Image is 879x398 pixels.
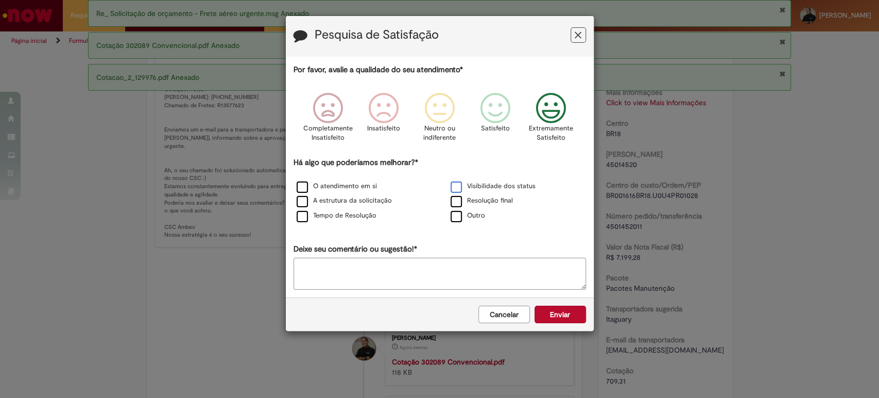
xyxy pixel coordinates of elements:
label: Pesquisa de Satisfação [315,28,439,42]
button: Cancelar [478,306,530,323]
label: Outro [451,211,485,221]
button: Enviar [535,306,586,323]
label: Visibilidade dos status [451,181,536,191]
p: Completamente Insatisfeito [303,124,353,143]
p: Satisfeito [481,124,510,134]
div: Satisfeito [469,85,522,156]
label: Por favor, avalie a qualidade do seu atendimento* [294,64,463,75]
div: Completamente Insatisfeito [302,85,354,156]
div: Neutro ou indiferente [413,85,466,156]
label: O atendimento em si [297,181,377,191]
label: Deixe seu comentário ou sugestão!* [294,244,417,255]
label: Resolução final [451,196,513,206]
p: Neutro ou indiferente [421,124,458,143]
p: Insatisfeito [367,124,400,134]
p: Extremamente Satisfeito [529,124,573,143]
div: Há algo que poderíamos melhorar?* [294,157,586,224]
div: Insatisfeito [357,85,410,156]
div: Extremamente Satisfeito [525,85,577,156]
label: Tempo de Resolução [297,211,376,221]
label: A estrutura da solicitação [297,196,392,206]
